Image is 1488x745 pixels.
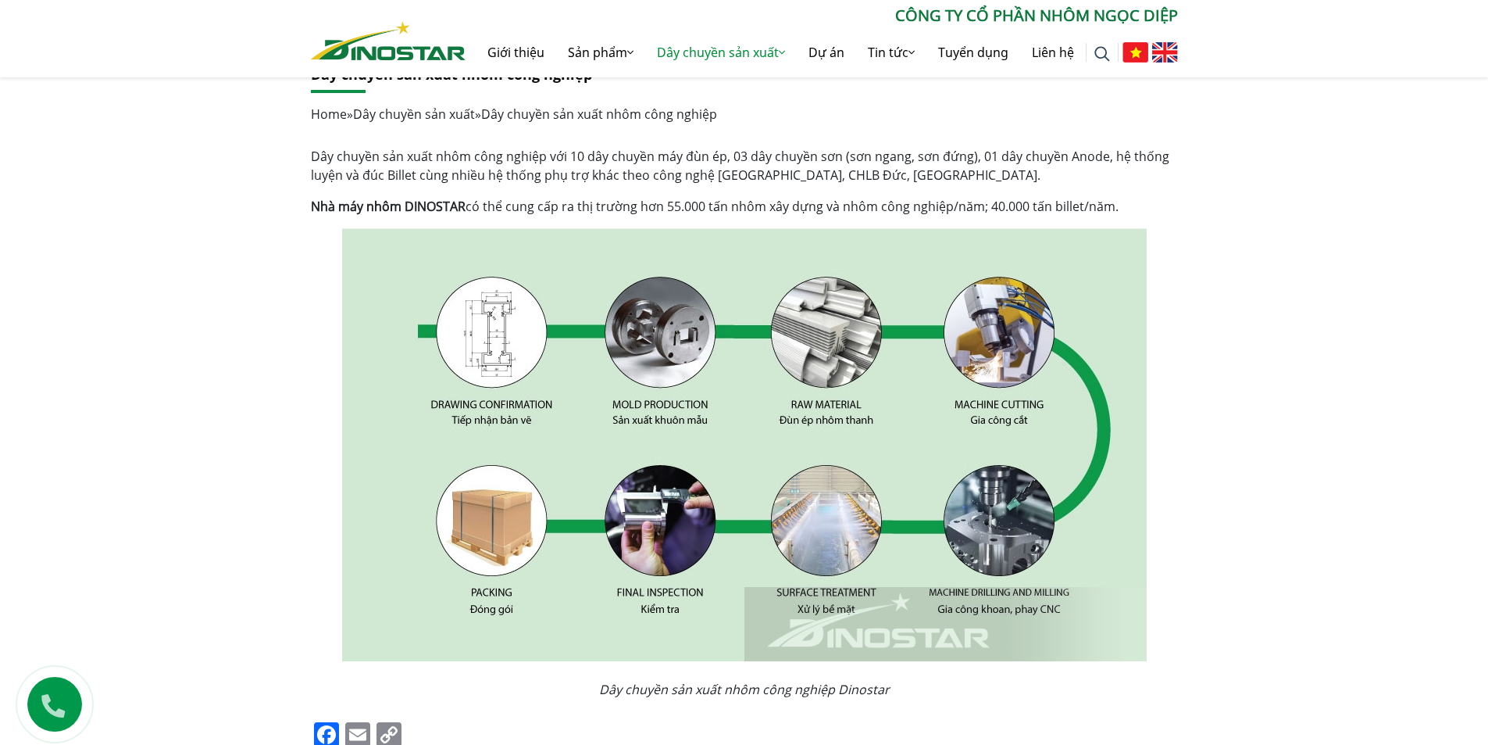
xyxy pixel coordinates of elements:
[311,198,466,215] a: Nhà máy nhôm DINOSTAR
[342,228,1147,661] img: Dây chuyền sản xuất nhôm công nghiệp Dinostar
[797,27,856,77] a: Dự án
[311,197,1178,216] p: có thể cung cấp ra thị trường hơn 55.000 tấn nhôm xây dựng và nhôm công nghiệp/năm; 40.000 tấn bi...
[476,27,556,77] a: Giới thiệu
[1020,27,1086,77] a: Liên hệ
[353,106,475,123] a: Dây chuyền sản xuất
[1122,42,1148,63] img: Tiếng Việt
[856,27,926,77] a: Tin tức
[599,681,890,698] em: Dây chuyền sản xuất nhôm công nghiệp Dinostar
[311,106,717,123] span: » »
[311,21,466,60] img: Nhôm Dinostar
[481,106,717,123] span: Dây chuyền sản xuất nhôm công nghiệp
[926,27,1020,77] a: Tuyển dụng
[466,4,1178,27] p: CÔNG TY CỔ PHẦN NHÔM NGỌC DIỆP
[556,27,645,77] a: Sản phẩm
[1152,42,1178,63] img: English
[311,106,347,123] a: Home
[1094,46,1110,62] img: search
[311,147,1178,184] p: Dây chuyền sản xuất nhôm công nghiệp với 10 dây chuyền máy đùn ép, 03 dây chuyền sơn (sơn ngang, ...
[645,27,797,77] a: Dây chuyền sản xuất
